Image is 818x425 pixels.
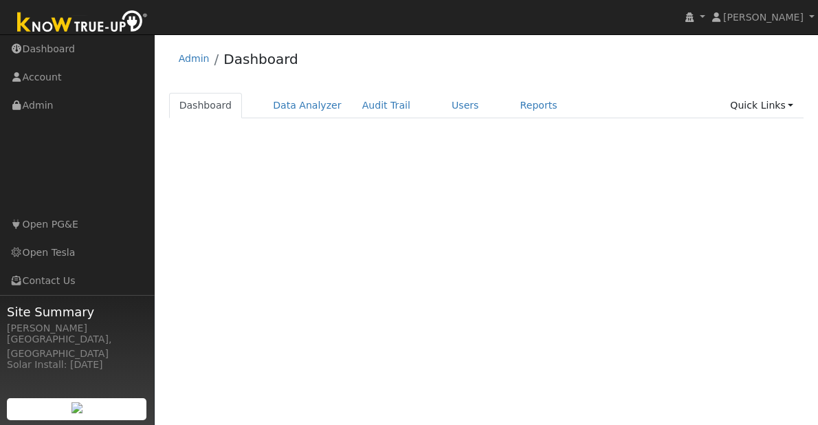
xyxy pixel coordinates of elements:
a: Users [441,93,489,118]
span: Site Summary [7,303,147,321]
div: [PERSON_NAME] [7,321,147,336]
a: Quick Links [720,93,804,118]
span: [PERSON_NAME] [723,12,804,23]
a: Dashboard [223,51,298,67]
a: Admin [179,53,210,64]
a: Audit Trail [352,93,421,118]
a: Reports [510,93,568,118]
div: Solar Install: [DATE] [7,358,147,372]
a: Dashboard [169,93,243,118]
img: retrieve [71,402,82,413]
div: [GEOGRAPHIC_DATA], [GEOGRAPHIC_DATA] [7,332,147,361]
img: Know True-Up [10,8,155,39]
a: Data Analyzer [263,93,352,118]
